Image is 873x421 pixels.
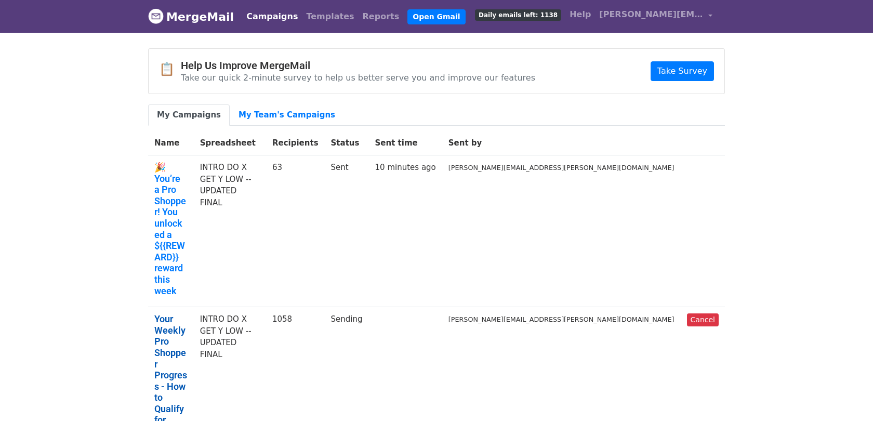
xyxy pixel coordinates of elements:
iframe: Chat Widget [821,371,873,421]
td: 63 [266,155,325,307]
a: Help [565,4,595,25]
th: Sent time [369,131,442,155]
th: Sent by [442,131,681,155]
th: Name [148,131,194,155]
a: Open Gmail [407,9,465,24]
span: [PERSON_NAME][EMAIL_ADDRESS][PERSON_NAME][DOMAIN_NAME] [599,8,703,21]
a: Templates [302,6,358,27]
h4: Help Us Improve MergeMail [181,59,535,72]
a: MergeMail [148,6,234,28]
p: Take our quick 2-minute survey to help us better serve you and improve our features [181,72,535,83]
a: Daily emails left: 1138 [471,4,565,25]
img: MergeMail logo [148,8,164,24]
th: Spreadsheet [194,131,266,155]
span: 📋 [159,62,181,77]
td: Sent [325,155,369,307]
a: [PERSON_NAME][EMAIL_ADDRESS][PERSON_NAME][DOMAIN_NAME] [595,4,717,29]
a: Campaigns [242,6,302,27]
a: Reports [359,6,404,27]
a: My Campaigns [148,104,230,126]
a: 10 minutes ago [375,163,436,172]
th: Recipients [266,131,325,155]
small: [PERSON_NAME][EMAIL_ADDRESS][PERSON_NAME][DOMAIN_NAME] [448,315,674,323]
a: Take Survey [651,61,714,81]
a: 🎉 You’re a Pro Shopper! You unlocked a ${{REWARD}} reward this week [154,162,188,296]
th: Status [325,131,369,155]
a: My Team's Campaigns [230,104,344,126]
td: INTRO DO X GET Y LOW -- UPDATED FINAL [194,155,266,307]
span: Daily emails left: 1138 [475,9,561,21]
small: [PERSON_NAME][EMAIL_ADDRESS][PERSON_NAME][DOMAIN_NAME] [448,164,674,172]
a: Cancel [687,313,719,326]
